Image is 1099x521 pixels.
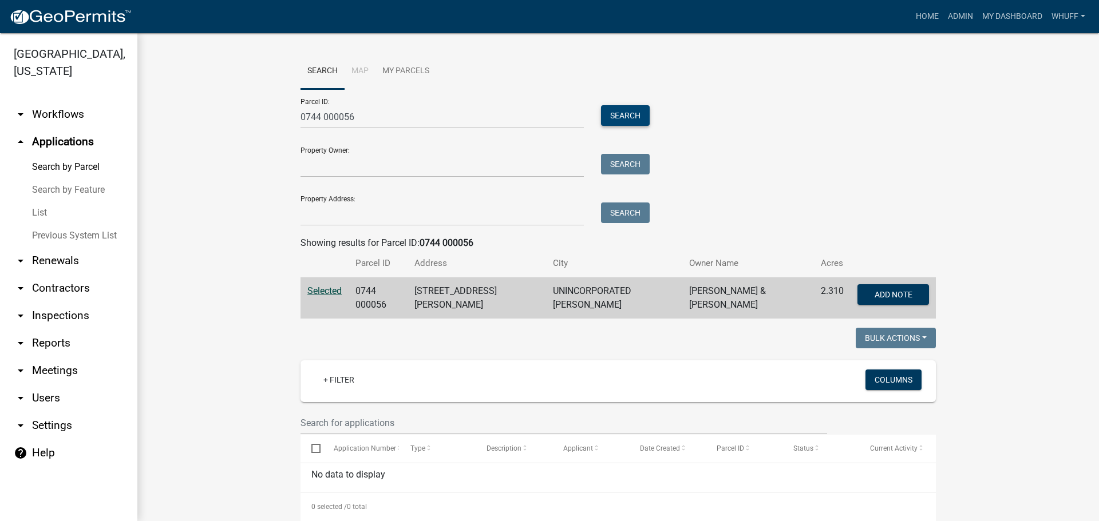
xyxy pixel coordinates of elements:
[546,277,682,319] td: UNINCORPORATED [PERSON_NAME]
[420,237,473,248] strong: 0744 000056
[552,435,629,462] datatable-header-cell: Applicant
[311,503,347,511] span: 0 selected /
[856,328,936,348] button: Bulk Actions
[307,285,342,296] a: Selected
[640,444,680,452] span: Date Created
[546,250,682,277] th: City
[601,154,650,174] button: Search
[14,309,27,323] i: arrow_drop_down
[322,435,399,462] datatable-header-cell: Application Number
[14,281,27,295] i: arrow_drop_down
[814,250,851,277] th: Acres
[349,250,408,277] th: Parcel ID
[301,236,936,250] div: Showing results for Parcel ID:
[14,254,27,268] i: arrow_drop_down
[682,277,814,319] td: [PERSON_NAME] & [PERSON_NAME]
[408,277,547,319] td: [STREET_ADDRESS][PERSON_NAME]
[349,277,408,319] td: 0744 000056
[943,6,978,27] a: Admin
[911,6,943,27] a: Home
[399,435,476,462] datatable-header-cell: Type
[629,435,706,462] datatable-header-cell: Date Created
[793,444,813,452] span: Status
[563,444,593,452] span: Applicant
[487,444,521,452] span: Description
[301,492,936,521] div: 0 total
[782,435,859,462] datatable-header-cell: Status
[601,202,650,223] button: Search
[857,284,929,305] button: Add Note
[814,277,851,319] td: 2.310
[874,290,912,299] span: Add Note
[476,435,552,462] datatable-header-cell: Description
[314,369,363,390] a: + Filter
[14,108,27,121] i: arrow_drop_down
[301,411,827,435] input: Search for applications
[717,444,744,452] span: Parcel ID
[978,6,1047,27] a: My Dashboard
[14,446,27,460] i: help
[14,364,27,377] i: arrow_drop_down
[706,435,782,462] datatable-header-cell: Parcel ID
[334,444,396,452] span: Application Number
[14,135,27,149] i: arrow_drop_up
[408,250,547,277] th: Address
[1047,6,1090,27] a: whuff
[14,391,27,405] i: arrow_drop_down
[375,53,436,90] a: My Parcels
[870,444,918,452] span: Current Activity
[14,336,27,350] i: arrow_drop_down
[865,369,922,390] button: Columns
[682,250,814,277] th: Owner Name
[14,419,27,432] i: arrow_drop_down
[301,463,936,492] div: No data to display
[859,435,936,462] datatable-header-cell: Current Activity
[601,105,650,126] button: Search
[410,444,425,452] span: Type
[301,435,322,462] datatable-header-cell: Select
[301,53,345,90] a: Search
